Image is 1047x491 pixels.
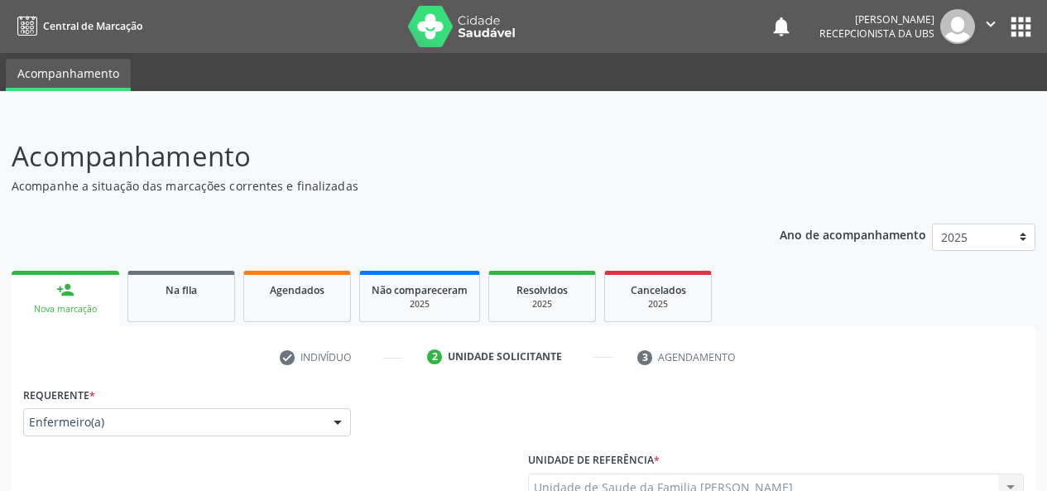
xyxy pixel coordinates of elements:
span: Recepcionista da UBS [819,26,934,41]
button:  [975,9,1006,44]
i:  [982,15,1000,33]
span: Não compareceram [372,283,468,297]
span: Central de Marcação [43,19,142,33]
label: Unidade de referência [528,448,660,474]
div: person_add [56,281,74,299]
img: img [940,9,975,44]
div: [PERSON_NAME] [819,12,934,26]
span: Resolvidos [516,283,568,297]
label: Requerente [23,383,95,408]
button: notifications [770,15,793,38]
span: Na fila [166,283,197,297]
div: 2 [427,349,442,364]
button: apps [1006,12,1035,41]
span: Cancelados [631,283,686,297]
div: 2025 [617,298,699,310]
span: Agendados [270,283,324,297]
div: Unidade solicitante [448,349,562,364]
p: Acompanhamento [12,136,728,177]
div: Nova marcação [23,303,108,315]
p: Ano de acompanhamento [780,224,926,244]
a: Acompanhamento [6,59,131,91]
span: Enfermeiro(a) [29,414,317,431]
div: 2025 [372,298,468,310]
div: 2025 [501,298,584,310]
p: Acompanhe a situação das marcações correntes e finalizadas [12,177,728,195]
a: Central de Marcação [12,12,142,40]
